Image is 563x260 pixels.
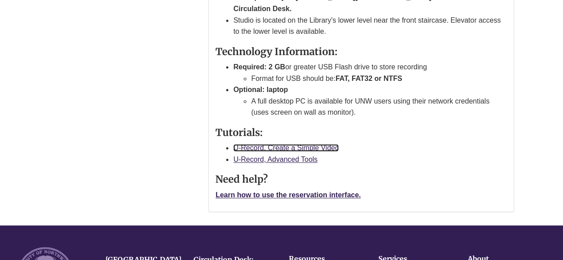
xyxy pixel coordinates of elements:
strong: Technology Information: [215,45,337,58]
li: or greater USB Flash drive to store recording [233,61,507,84]
strong: Optional: laptop [233,86,288,93]
a: U-Record, Create a Simple Video [233,144,339,152]
strong: Tutorials: [215,126,263,139]
a: Learn how to use the reservation interface. [215,191,360,199]
strong: Required: 2 GB [233,63,285,71]
li: A full desktop PC is available for UNW users using their network credentials (uses screen on wall... [251,96,507,118]
li: Format for USB should be: [251,73,507,84]
strong: Need help? [215,173,268,185]
strong: FAT, FAT32 or NTFS [336,75,402,82]
li: Studio is located on the Library's lower level near the front staircase. Elevator access to the l... [233,15,507,37]
a: U-Record, Advanced Tools [233,156,317,163]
